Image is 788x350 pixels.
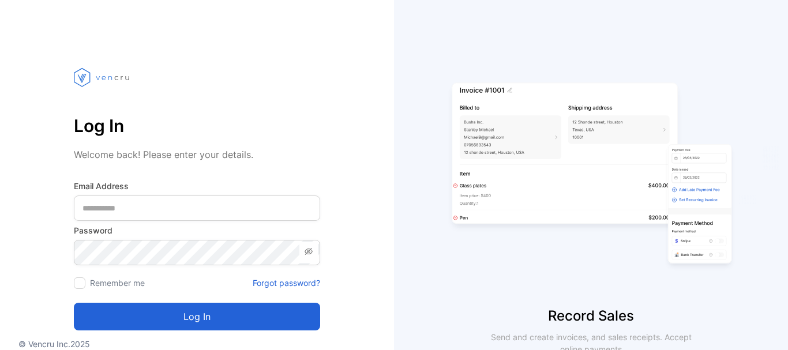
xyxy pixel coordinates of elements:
label: Password [74,224,320,236]
label: Email Address [74,180,320,192]
a: Forgot password? [253,277,320,289]
button: Log in [74,303,320,330]
img: vencru logo [74,46,132,108]
label: Remember me [90,278,145,288]
p: Welcome back! Please enter your details. [74,148,320,161]
p: Log In [74,112,320,140]
img: slider image [447,46,736,306]
p: Record Sales [394,306,788,326]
